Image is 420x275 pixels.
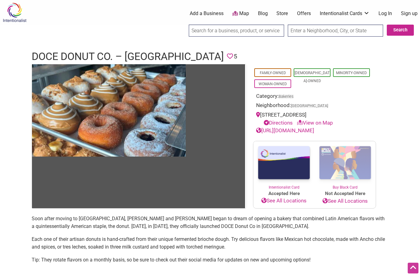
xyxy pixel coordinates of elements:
[378,10,392,17] a: Log In
[260,71,286,75] a: Family-Owned
[408,263,418,273] div: Scroll Back to Top
[32,49,224,64] h1: DOCE Donut Co. – [GEOGRAPHIC_DATA]
[253,141,315,185] img: Intentionalist Card
[189,25,284,37] input: Search for a business, product, or service
[315,190,376,197] span: Not Accepted Here
[256,127,314,134] a: [URL][DOMAIN_NAME]
[315,141,376,185] img: Buy Black Card
[32,235,388,251] p: Each one of their artisan donuts is hand-crafted from their unique fermented brioche dough. Try d...
[264,120,293,126] a: Directions
[288,25,383,37] input: Enter a Neighborhood, City, or State
[315,197,376,205] a: See All Locations
[253,197,315,205] a: See All Locations
[32,256,388,264] p: Tip: They rotate flavors on a monthly basis, so be sure to check out their social media for updat...
[232,10,249,17] a: Map
[387,25,414,36] button: Search
[256,92,373,102] div: Category:
[190,10,224,17] a: Add a Business
[295,71,330,83] a: [DEMOGRAPHIC_DATA]-Owned
[315,141,376,190] a: Buy Black Card
[258,10,268,17] a: Blog
[320,10,370,17] a: Intentionalist Cards
[234,52,237,61] span: 5
[253,190,315,197] span: Accepted Here
[401,10,418,17] a: Sign up
[32,64,186,157] img: Doce Donut Co.
[276,10,288,17] a: Store
[297,10,311,17] a: Offers
[253,141,315,190] a: Intentionalist Card
[256,102,373,111] div: Neighborhood:
[256,111,373,127] div: [STREET_ADDRESS]
[336,71,367,75] a: Minority-Owned
[32,215,388,230] p: Soon after moving to [GEOGRAPHIC_DATA], [PERSON_NAME] and [PERSON_NAME] began to dream of opening...
[291,104,328,108] span: [GEOGRAPHIC_DATA]
[279,94,294,99] a: Bakeries
[259,82,287,86] a: Woman-Owned
[297,120,333,126] a: View on Map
